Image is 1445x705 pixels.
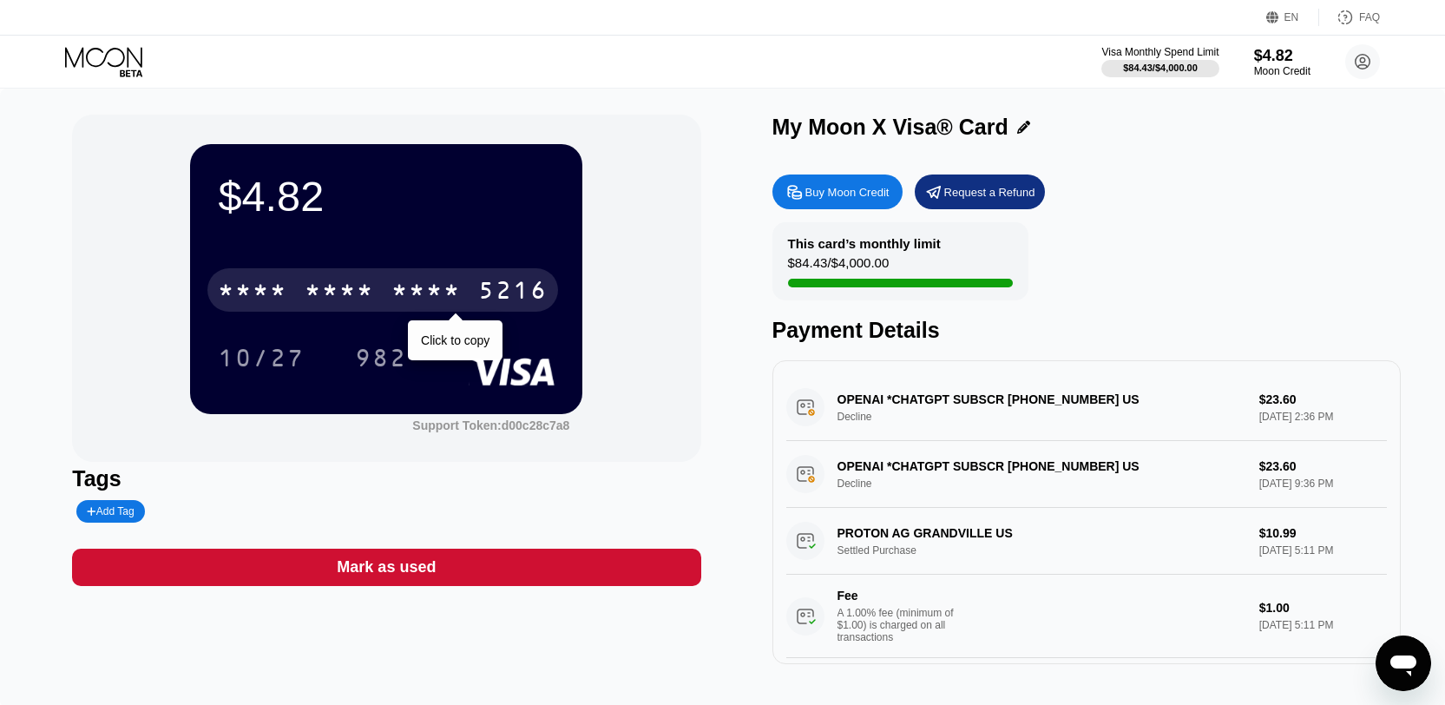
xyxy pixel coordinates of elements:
[412,418,569,432] div: Support Token:d00c28c7a8
[87,505,134,517] div: Add Tag
[1259,619,1387,631] div: [DATE] 5:11 PM
[1254,65,1310,77] div: Moon Credit
[1254,47,1310,65] div: $4.82
[1319,9,1380,26] div: FAQ
[478,279,548,306] div: 5216
[1259,601,1387,615] div: $1.00
[837,589,959,603] div: Fee
[72,466,700,491] div: Tags
[218,346,305,374] div: 10/27
[772,115,1008,140] div: My Moon X Visa® Card
[218,172,555,221] div: $4.82
[421,333,489,347] div: Click to copy
[788,255,890,279] div: $84.43 / $4,000.00
[205,336,318,379] div: 10/27
[355,346,407,374] div: 982
[837,607,968,643] div: A 1.00% fee (minimum of $1.00) is charged on all transactions
[1101,46,1218,77] div: Visa Monthly Spend Limit$84.43/$4,000.00
[1101,46,1218,58] div: Visa Monthly Spend Limit
[76,500,144,523] div: Add Tag
[412,418,569,432] div: Support Token: d00c28c7a8
[1359,11,1380,23] div: FAQ
[805,185,890,200] div: Buy Moon Credit
[788,236,941,251] div: This card’s monthly limit
[1376,636,1431,691] iframe: Button to launch messaging window
[72,549,700,586] div: Mark as used
[342,336,420,379] div: 982
[1284,11,1299,23] div: EN
[1266,9,1319,26] div: EN
[915,175,1045,209] div: Request a Refund
[786,575,1387,658] div: FeeA 1.00% fee (minimum of $1.00) is charged on all transactions$1.00[DATE] 5:11 PM
[1123,63,1198,73] div: $84.43 / $4,000.00
[772,318,1401,343] div: Payment Details
[337,557,436,577] div: Mark as used
[772,175,903,209] div: Buy Moon Credit
[944,185,1035,200] div: Request a Refund
[1254,47,1310,77] div: $4.82Moon Credit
